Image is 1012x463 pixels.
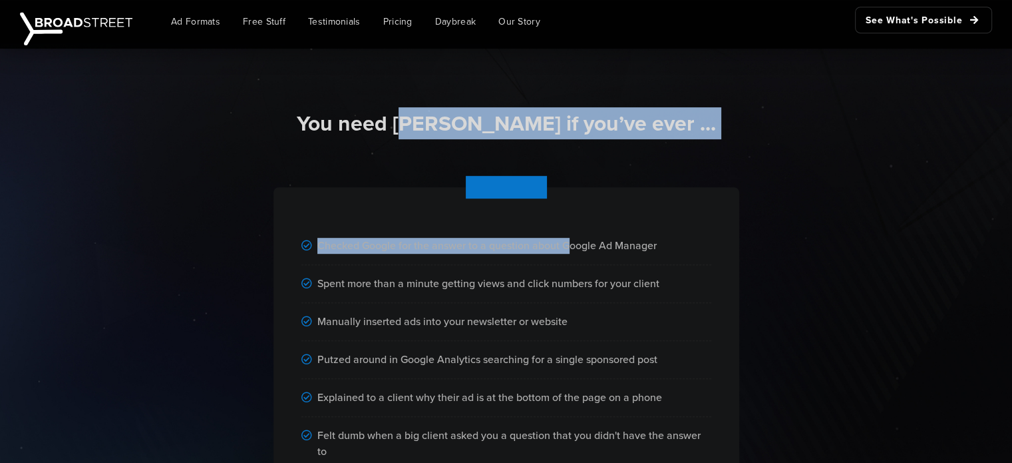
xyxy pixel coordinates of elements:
[301,227,711,265] div: Checked Google for the answer to a question about Google Ad Manager
[308,15,361,29] span: Testimonials
[488,7,550,37] a: Our Story
[20,12,132,45] img: Broadstreet | The Ad Manager for Small Publishers
[435,15,476,29] span: Daybreak
[301,379,711,417] div: Explained to a client why their ad is at the bottom of the page on a phone
[135,110,878,138] h2: You need [PERSON_NAME] if you’ve ever ...
[161,7,230,37] a: Ad Formats
[373,7,422,37] a: Pricing
[171,15,220,29] span: Ad Formats
[383,15,413,29] span: Pricing
[301,265,711,303] div: Spent more than a minute getting views and click numbers for your client
[243,15,285,29] span: Free Stuff
[301,341,711,379] div: Putzed around in Google Analytics searching for a single sponsored post
[855,7,992,33] a: See What's Possible
[498,15,540,29] span: Our Story
[298,7,371,37] a: Testimonials
[425,7,486,37] a: Daybreak
[301,303,711,341] div: Manually inserted ads into your newsletter or website
[233,7,295,37] a: Free Stuff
